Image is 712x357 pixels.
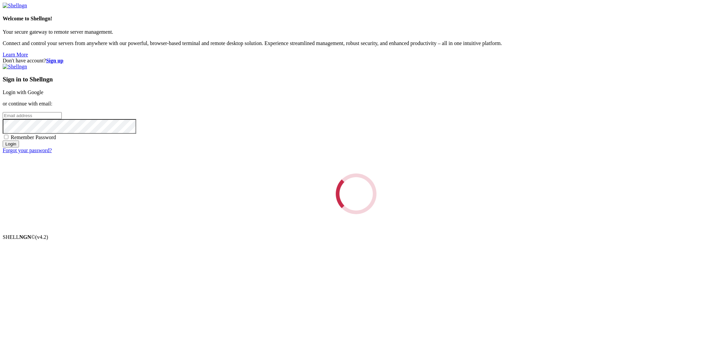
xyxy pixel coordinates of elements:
div: Don't have account? [3,58,709,64]
h4: Welcome to Shellngn! [3,16,709,22]
input: Login [3,140,19,147]
p: or continue with email: [3,101,709,107]
h3: Sign in to Shellngn [3,76,709,83]
div: Loading... [336,173,377,214]
input: Email address [3,112,62,119]
a: Forgot your password? [3,147,52,153]
a: Learn More [3,52,28,57]
a: Sign up [46,58,63,63]
input: Remember Password [4,135,8,139]
span: Remember Password [11,134,56,140]
p: Your secure gateway to remote server management. [3,29,709,35]
img: Shellngn [3,3,27,9]
img: Shellngn [3,64,27,70]
span: SHELL © [3,234,48,240]
span: 4.2.0 [35,234,48,240]
p: Connect and control your servers from anywhere with our powerful, browser-based terminal and remo... [3,40,709,46]
b: NGN [19,234,31,240]
a: Login with Google [3,89,43,95]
